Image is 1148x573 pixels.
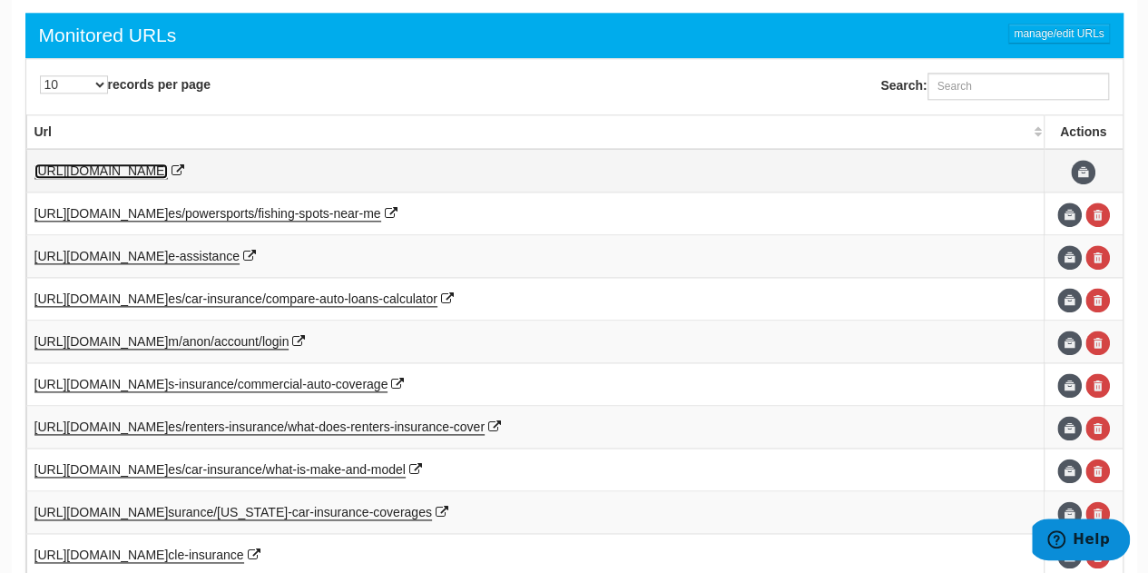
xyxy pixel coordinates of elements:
[168,206,354,221] span: es/powersports/fishing-spots-nea
[34,206,169,221] span: [URL][DOMAIN_NAME]
[34,505,169,519] span: [URL][DOMAIN_NAME]
[362,377,388,391] span: rage
[1008,24,1109,44] a: manage/edit URLs
[40,75,108,94] select: records per page
[34,291,169,306] span: [URL][DOMAIN_NAME]
[168,420,354,434] span: es/renters-insurance/what-does-r
[34,505,432,520] a: [URL][DOMAIN_NAME]surance/[US_STATE]-car-insurance-coverages
[39,22,177,49] div: Monitored URLs
[1085,459,1110,483] a: Delete URL
[1057,459,1082,483] span: Update URL
[1085,416,1110,440] a: Delete URL
[1057,203,1082,227] span: Update URL
[34,163,169,179] a: [URL][DOMAIN_NAME]
[355,206,381,221] span: r-me
[1085,501,1110,526] a: Delete URL
[34,462,406,478] a: [URL][DOMAIN_NAME]es/car-insurance/what-is-make-and-model
[34,291,437,307] a: [URL][DOMAIN_NAME]es/car-insurance/compare-auto-loans-calculator
[1085,203,1110,227] a: Delete URL
[1071,160,1095,184] span: Update URL
[355,420,485,434] span: enters-insurance-cover
[880,73,1108,100] label: Search:
[34,334,289,350] a: [URL][DOMAIN_NAME]m/anon/account/login
[168,334,289,349] span: m/anon/account/login
[34,163,169,178] span: [URL][DOMAIN_NAME]
[927,73,1109,100] input: Search:
[1032,519,1130,564] iframe: Opens a widget where you can find more information
[1044,115,1123,150] th: Actions
[1057,373,1082,398] span: Update URL
[1057,501,1082,526] span: Update URL
[34,334,169,349] span: [URL][DOMAIN_NAME]
[1085,373,1110,398] a: Delete URL
[1057,416,1082,440] span: Update URL
[34,377,388,392] a: [URL][DOMAIN_NAME]s-insurance/commercial-auto-coverage
[34,420,485,435] a: [URL][DOMAIN_NAME]es/renters-insurance/what-does-renters-insurance-cover
[1057,331,1082,355] span: Update URL
[1085,245,1110,270] a: Delete URL
[34,249,169,263] span: [URL][DOMAIN_NAME]
[1057,288,1082,312] span: Update URL
[26,115,1044,150] th: Url: activate to sort column ascending
[34,249,240,264] a: [URL][DOMAIN_NAME]e-assistance
[168,377,362,391] span: s-insurance/commercial-auto-cove
[168,548,243,562] span: cle-insurance
[34,548,244,563] a: [URL][DOMAIN_NAME]cle-insurance
[369,505,432,519] span: -coverages
[34,206,381,222] a: [URL][DOMAIN_NAME]es/powersports/fishing-spots-near-me
[34,548,169,562] span: [URL][DOMAIN_NAME]
[34,377,169,391] span: [URL][DOMAIN_NAME]
[168,291,358,306] span: es/car-insurance/compare-auto-lo
[40,75,211,94] label: records per page
[359,462,406,477] span: d-model
[168,505,368,519] span: surance/[US_STATE]-car-insurance
[358,291,437,306] span: ans-calculator
[1085,288,1110,312] a: Delete URL
[1085,331,1110,355] a: Delete URL
[168,462,359,477] span: es/car-insurance/what-is-make-an
[34,420,169,434] span: [URL][DOMAIN_NAME]
[168,249,240,263] span: e-assistance
[34,462,169,477] span: [URL][DOMAIN_NAME]
[1057,245,1082,270] span: Update URL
